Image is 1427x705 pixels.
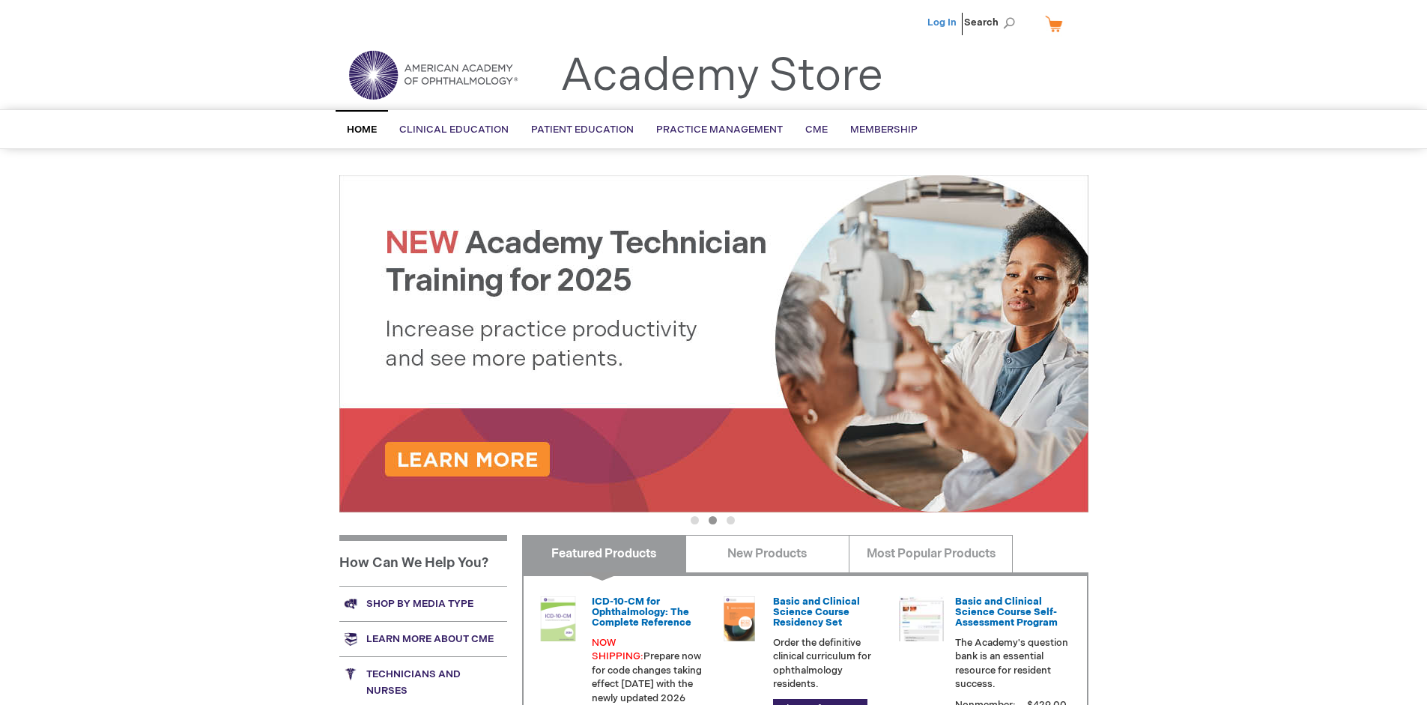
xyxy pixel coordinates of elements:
button: 2 of 3 [709,516,717,524]
a: Basic and Clinical Science Course Residency Set [773,596,860,629]
img: 02850963u_47.png [717,596,762,641]
font: NOW SHIPPING: [592,637,643,663]
a: Shop by media type [339,586,507,621]
a: Most Popular Products [849,535,1013,572]
a: ICD-10-CM for Ophthalmology: The Complete Reference [592,596,691,629]
span: Search [964,7,1021,37]
button: 3 of 3 [727,516,735,524]
a: Learn more about CME [339,621,507,656]
span: Patient Education [531,124,634,136]
button: 1 of 3 [691,516,699,524]
img: bcscself_20.jpg [899,596,944,641]
p: Order the definitive clinical curriculum for ophthalmology residents. [773,636,887,692]
a: Log In [927,16,957,28]
a: Featured Products [522,535,686,572]
span: CME [805,124,828,136]
a: New Products [685,535,849,572]
span: Home [347,124,377,136]
img: 0120008u_42.png [536,596,581,641]
p: The Academy's question bank is an essential resource for resident success. [955,636,1069,692]
a: Basic and Clinical Science Course Self-Assessment Program [955,596,1058,629]
span: Clinical Education [399,124,509,136]
span: Practice Management [656,124,783,136]
h1: How Can We Help You? [339,535,507,586]
span: Membership [850,124,918,136]
a: Academy Store [560,49,883,103]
